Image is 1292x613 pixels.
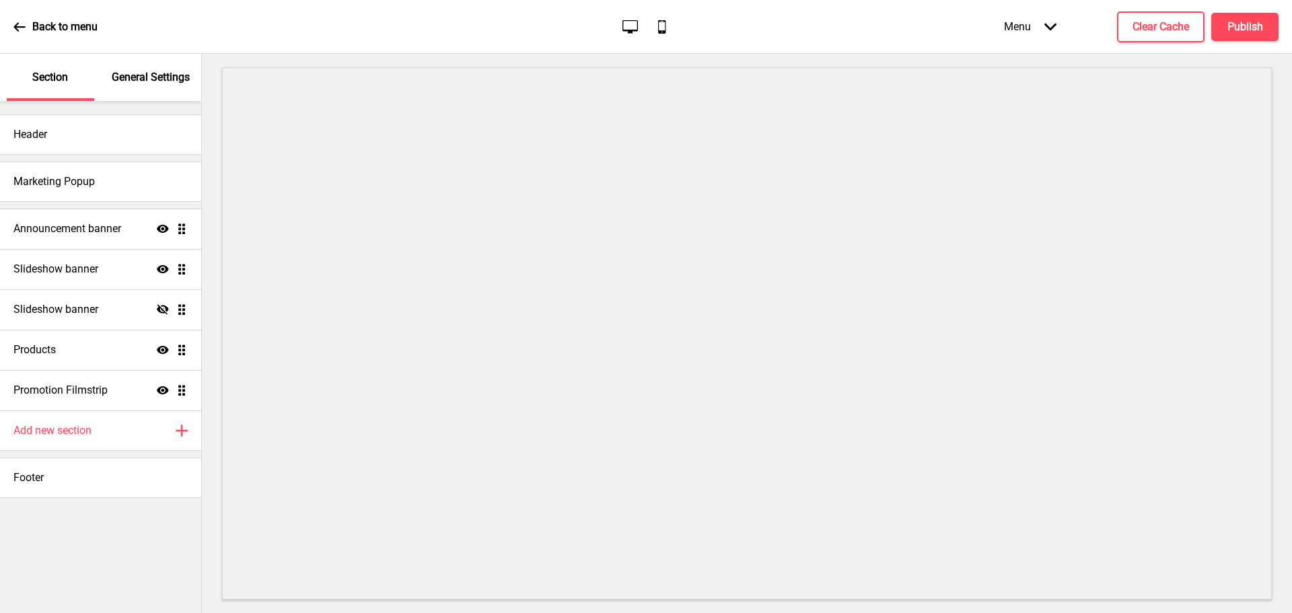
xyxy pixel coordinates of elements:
button: Clear Cache [1117,11,1205,42]
h4: Publish [1227,20,1263,34]
button: Publish [1211,13,1279,41]
h4: Announcement banner [13,221,121,236]
h4: Slideshow banner [13,302,98,317]
h4: Promotion Filmstrip [13,383,108,398]
p: Back to menu [32,20,98,34]
p: Section [32,70,68,85]
h4: Marketing Popup [13,174,95,189]
h4: Clear Cache [1133,20,1189,34]
h4: Slideshow banner [13,262,98,277]
h4: Add new section [13,423,92,438]
p: General Settings [112,70,190,85]
h4: Products [13,342,56,357]
div: Menu [991,7,1070,46]
h4: Header [13,127,47,142]
a: Back to menu [13,9,98,45]
h4: Footer [13,470,44,485]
